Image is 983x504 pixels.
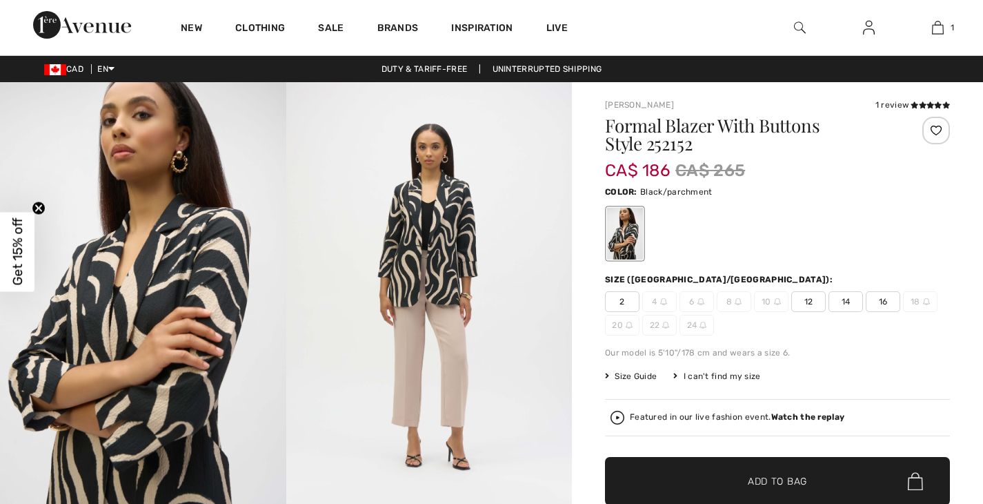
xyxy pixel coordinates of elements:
div: I can't find my size [673,370,760,382]
span: 6 [679,291,714,312]
a: Sale [318,22,344,37]
img: ring-m.svg [774,298,781,305]
img: ring-m.svg [735,298,742,305]
img: ring-m.svg [923,298,930,305]
img: ring-m.svg [660,298,667,305]
span: CA$ 265 [675,158,745,183]
img: 1ère Avenue [33,11,131,39]
span: 12 [791,291,826,312]
img: Bag.svg [908,472,923,490]
span: Get 15% off [10,218,26,286]
img: ring-m.svg [699,322,706,329]
a: [PERSON_NAME] [605,100,674,110]
img: ring-m.svg [626,322,633,329]
a: 1 [904,19,971,36]
a: New [181,22,202,37]
span: Size Guide [605,370,657,382]
span: 20 [605,315,639,336]
strong: Watch the replay [771,412,845,422]
span: CAD [44,64,89,74]
span: EN [97,64,115,74]
button: Close teaser [32,202,46,215]
div: Featured in our live fashion event. [630,413,844,422]
span: 8 [717,291,751,312]
img: ring-m.svg [697,298,704,305]
div: 1 review [875,99,950,111]
span: 14 [828,291,863,312]
span: 2 [605,291,639,312]
img: ring-m.svg [662,322,669,329]
h1: Formal Blazer With Buttons Style 252152 [605,117,893,153]
a: Clothing [235,22,285,37]
a: Brands [377,22,419,37]
div: Our model is 5'10"/178 cm and wears a size 6. [605,347,950,359]
div: Size ([GEOGRAPHIC_DATA]/[GEOGRAPHIC_DATA]): [605,273,835,286]
span: Add to Bag [748,474,807,489]
span: Inspiration [451,22,513,37]
span: 22 [642,315,677,336]
span: 10 [754,291,788,312]
img: search the website [794,19,806,36]
img: My Info [863,19,875,36]
span: 18 [903,291,937,312]
span: CA$ 186 [605,147,670,180]
span: Black/parchment [640,187,713,197]
img: Canadian Dollar [44,64,66,75]
div: Black/parchment [607,208,643,260]
img: My Bag [932,19,944,36]
span: 16 [866,291,900,312]
span: 24 [679,315,714,336]
span: Color: [605,187,637,197]
img: Watch the replay [610,411,624,425]
span: 4 [642,291,677,312]
a: Live [546,21,568,35]
a: Sign In [852,19,886,37]
span: 1 [951,21,954,34]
